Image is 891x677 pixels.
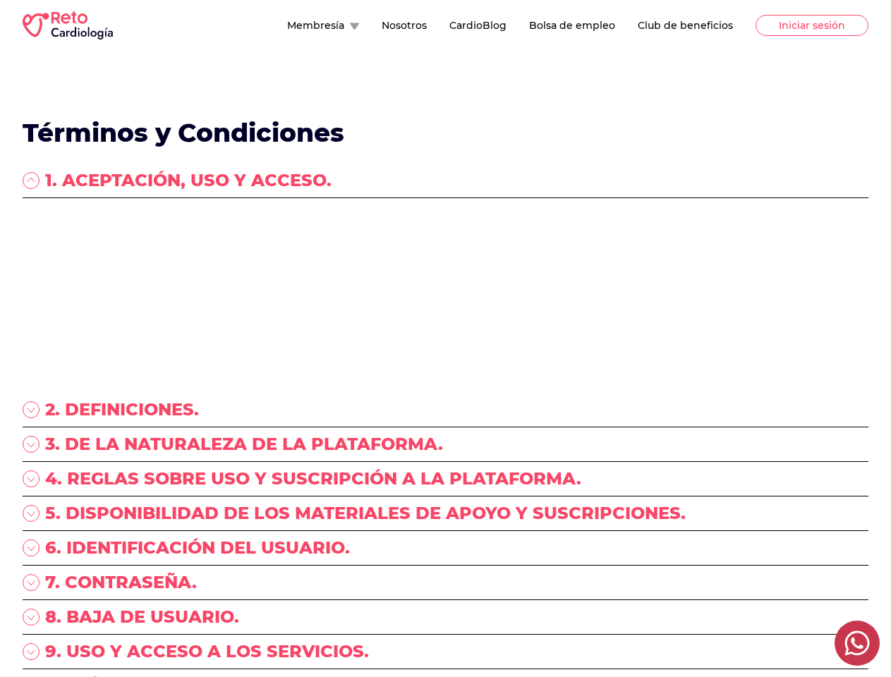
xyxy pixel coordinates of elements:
p: 2. DEFINICIONES. [45,398,199,421]
h1: Términos y Condiciones [23,118,868,147]
button: Membresía [287,18,359,32]
p: 7. CONTRASEÑA. [45,571,197,594]
button: Bolsa de empleo [529,18,615,32]
button: Iniciar sesión [756,15,868,36]
button: Nosotros [382,18,427,32]
p: 8. BAJA DE USUARIO. [45,606,239,628]
p: 6. IDENTIFICACIÓN DEL USUARIO. [45,537,350,559]
p: 5. DISPONIBILIDAD DE LOS MATERIALES DE APOYO Y SUSCRIPCIONES. [45,502,686,525]
p: 3. DE LA NATURALEZA DE LA PLATAFORMA. [45,433,443,456]
img: RETO Cardio Logo [23,11,113,39]
p: 1. ACEPTACIÓN, USO Y ACCESO. [45,169,332,192]
button: CardioBlog [449,18,507,32]
p: 9. USO Y ACCESO A LOS SERVICIOS. [45,640,369,663]
p: 4. REGLAS SOBRE USO Y SUSCRIPCIÓN A LA PLATAFORMA. [45,468,581,490]
button: Club de beneficios [638,18,733,32]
